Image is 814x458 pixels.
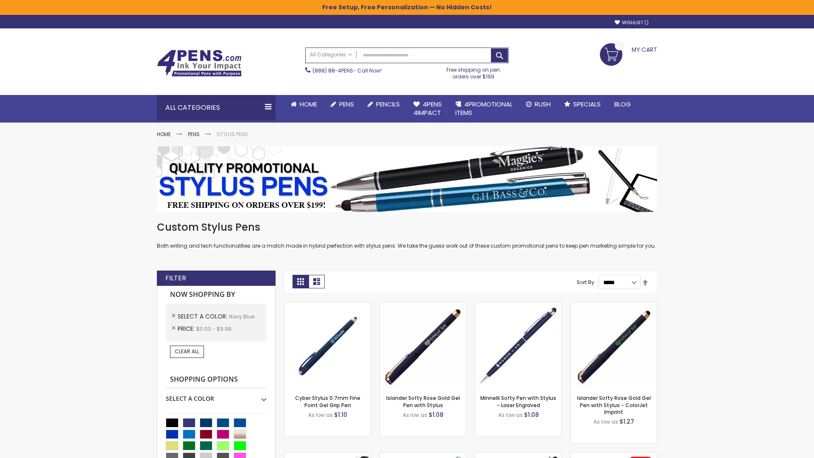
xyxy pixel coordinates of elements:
img: Minnelli Softy Pen with Stylus - Laser Engraved-Navy Blue [475,302,561,388]
span: 4PROMOTIONAL ITEMS [455,100,513,117]
a: Clear All [170,346,204,357]
img: Islander Softy Rose Gold Gel Pen with Stylus - ColorJet Imprint-Navy Blue [571,302,657,388]
span: Price [178,324,196,333]
a: Pens [324,95,361,114]
span: As low as [403,411,427,419]
strong: Shopping Options [166,371,267,389]
a: Specials [558,95,608,114]
span: Navy Blue [229,313,254,320]
div: Select A Color [166,388,267,403]
label: Sort By [577,279,594,286]
a: 4PROMOTIONALITEMS [449,95,519,123]
span: $1.08 [429,411,443,419]
strong: Grid [293,275,309,288]
img: Stylus Pens [157,146,657,212]
span: Select A Color [178,312,229,321]
img: Cyber Stylus 0.7mm Fine Point Gel Grip Pen-Navy Blue [284,302,371,388]
span: As low as [498,411,523,419]
a: Pencils [361,95,407,114]
span: Pens [339,100,354,109]
a: (888) 88-4PENS [312,67,353,74]
span: $0.00 - $9.99 [196,325,231,332]
a: Rush [519,95,558,114]
a: Pens [188,131,200,138]
img: 4Pens Custom Pens and Promotional Products [157,50,242,77]
strong: Filter [165,274,186,283]
a: Minnelli Softy Pen with Stylus - Laser Engraved [480,394,556,408]
span: Home [300,100,317,109]
span: $1.10 [334,411,347,419]
div: Free shipping on pen orders over $199 [438,63,509,80]
a: Cyber Stylus 0.7mm Fine Point Gel Grip Pen [295,394,360,408]
a: Islander Softy Rose Gold Gel Pen with Stylus-Navy Blue [380,302,466,309]
span: Specials [573,100,601,109]
h1: Custom Stylus Pens [157,221,657,234]
span: $1.27 [619,417,634,426]
span: All Categories [310,51,352,58]
div: Both writing and tech functionalities are a match made in hybrid perfection with stylus pens. We ... [157,221,657,250]
a: 4Pens4impact [407,95,449,123]
a: Blog [608,95,638,114]
span: Blog [614,100,631,109]
strong: Now Shopping by [166,286,267,304]
span: Pencils [376,100,400,109]
span: 4Pens 4impact [413,100,442,117]
span: - Call Now! [312,67,382,74]
span: Clear All [175,348,199,355]
strong: Stylus Pens [217,131,248,138]
a: Home [284,95,324,114]
a: Islander Softy Rose Gold Gel Pen with Stylus [386,394,460,408]
a: Home [157,131,171,138]
span: As low as [308,411,333,419]
a: Minnelli Softy Pen with Stylus - Laser Engraved-Navy Blue [475,302,561,309]
a: Islander Softy Rose Gold Gel Pen with Stylus - ColorJet Imprint [577,394,651,415]
div: All Categories [157,95,276,120]
span: As low as [594,418,618,425]
span: $1.08 [524,411,539,419]
a: Cyber Stylus 0.7mm Fine Point Gel Grip Pen-Navy Blue [284,302,371,309]
a: Islander Softy Rose Gold Gel Pen with Stylus - ColorJet Imprint-Navy Blue [571,302,657,309]
span: Rush [535,100,551,109]
a: Wishlist [615,20,649,26]
a: All Categories [306,48,357,62]
img: Islander Softy Rose Gold Gel Pen with Stylus-Navy Blue [380,302,466,388]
